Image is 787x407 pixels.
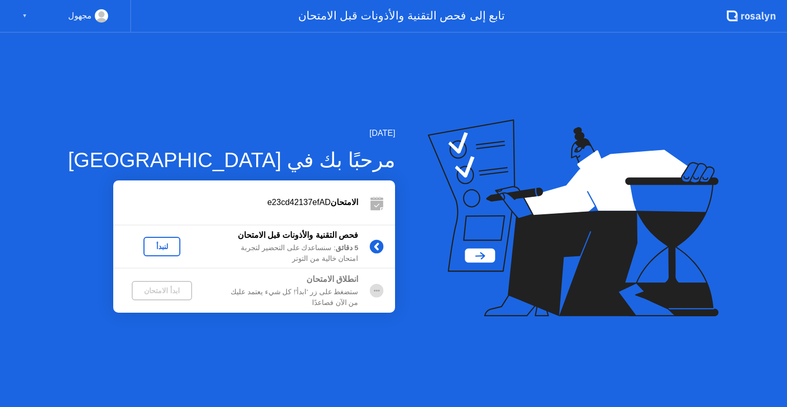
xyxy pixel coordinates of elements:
[306,275,358,283] b: انطلاق الامتحان
[68,145,396,175] div: مرحبًا بك في [GEOGRAPHIC_DATA]
[68,9,92,23] div: مجهول
[211,243,358,264] div: : سنساعدك على التحضير لتجربة امتحان خالية من التوتر
[136,287,188,295] div: ابدأ الامتحان
[336,244,358,252] b: 5 دقائق
[330,198,358,207] b: الامتحان
[132,281,192,300] button: ابدأ الامتحان
[211,287,358,308] div: ستضغط على زر 'ابدأ'! كل شيء يعتمد عليك من الآن فصاعدًا
[68,127,396,139] div: [DATE]
[148,242,176,251] div: لنبدأ
[22,9,27,23] div: ▼
[113,196,358,209] div: e23cd42137efAD
[238,231,359,239] b: فحص التقنية والأذونات قبل الامتحان
[143,237,180,256] button: لنبدأ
